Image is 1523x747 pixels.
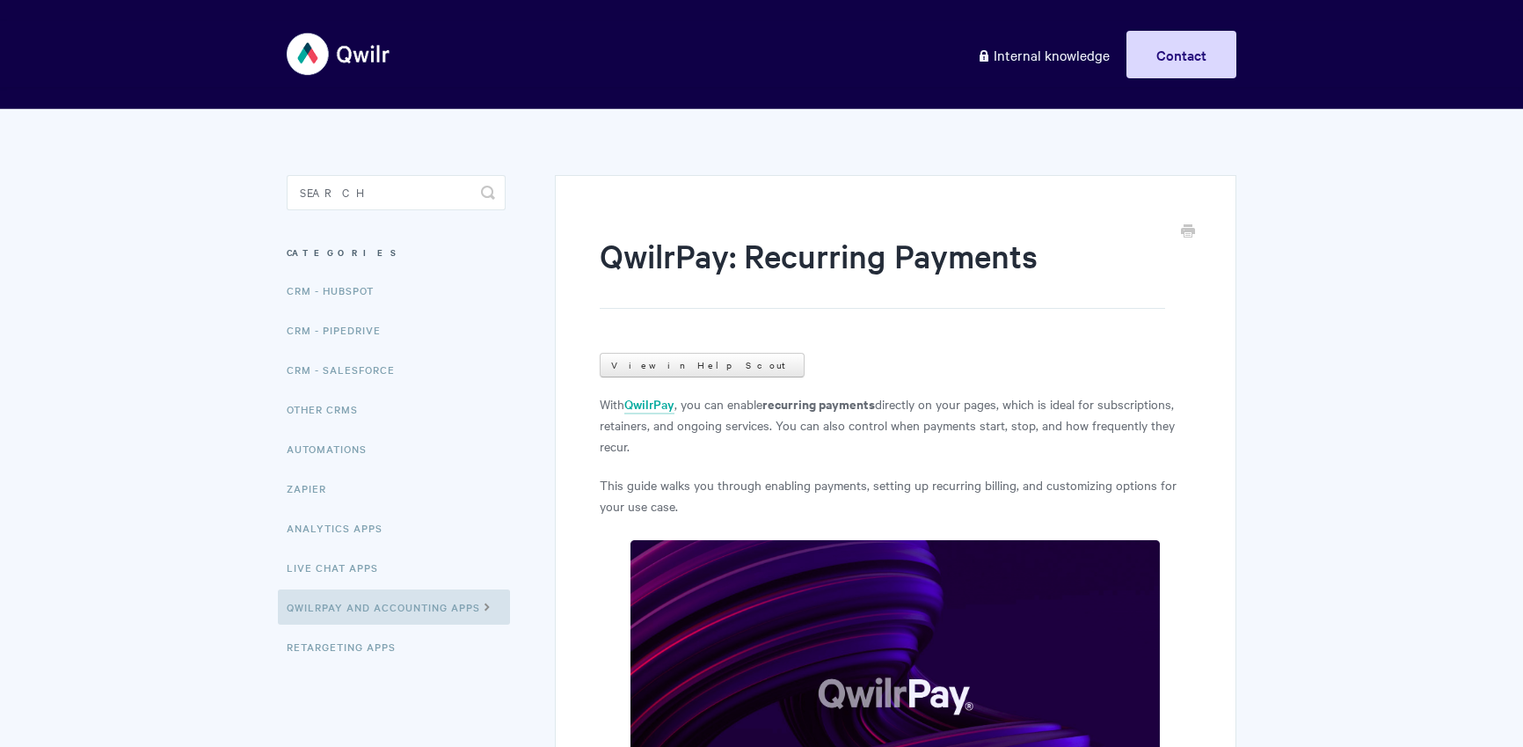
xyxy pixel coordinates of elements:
[287,352,408,387] a: CRM - Salesforce
[287,312,394,348] a: CRM - Pipedrive
[600,474,1191,516] p: This guide walks you through enabling payments, setting up recurring billing, and customizing opt...
[287,21,391,87] img: Qwilr Help Center
[287,175,506,210] input: Search
[287,237,506,268] h3: Categories
[1181,223,1195,242] a: Print this Article
[600,393,1191,457] p: With , you can enable directly on your pages, which is ideal for subscriptions, retainers, and on...
[600,353,805,377] a: View in Help Scout
[287,629,409,664] a: Retargeting Apps
[1126,31,1236,78] a: Contact
[287,392,371,427] a: Other CRMs
[287,273,387,308] a: CRM - HubSpot
[964,31,1123,78] a: Internal knowledge
[287,510,396,546] a: Analytics Apps
[287,431,380,466] a: Automations
[287,550,391,585] a: Live Chat Apps
[762,394,875,413] strong: recurring payments
[600,233,1165,309] h1: QwilrPay: Recurring Payments
[278,590,510,625] a: QwilrPay and Accounting Apps
[287,471,339,506] a: Zapier
[624,395,674,414] a: QwilrPay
